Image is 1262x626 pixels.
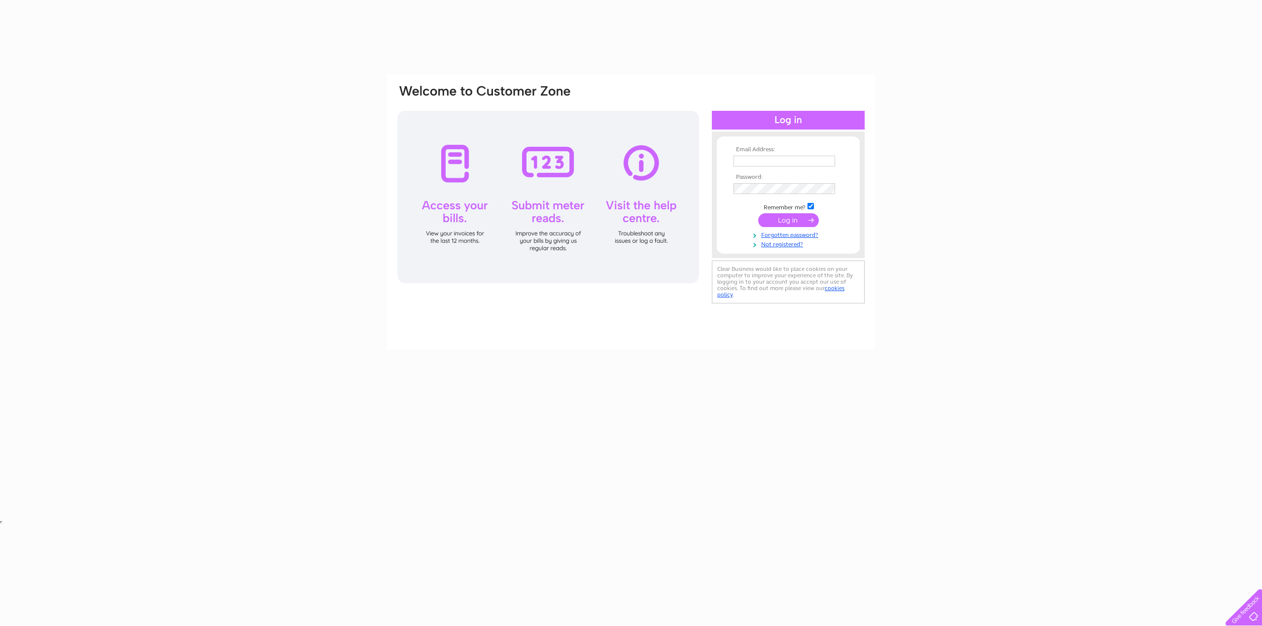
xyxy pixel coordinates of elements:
input: Submit [758,213,819,227]
a: Not registered? [734,239,845,248]
a: cookies policy [717,285,844,298]
td: Remember me? [731,201,845,211]
div: Clear Business would like to place cookies on your computer to improve your experience of the sit... [712,261,865,303]
th: Email Address: [731,146,845,153]
a: Forgotten password? [734,230,845,239]
th: Password: [731,174,845,181]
